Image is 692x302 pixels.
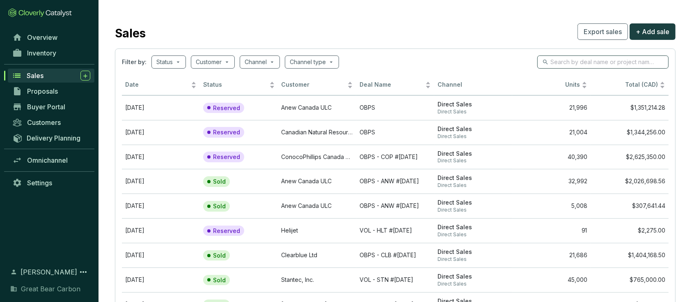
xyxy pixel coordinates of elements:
td: Anew Canada ULC [278,169,356,194]
p: Sold [213,178,226,185]
a: Inventory [8,46,94,60]
span: Filter by: [122,58,147,66]
td: Helijet [278,218,356,243]
td: OBPS - CLB #2025-10-07 [356,243,434,267]
span: Delivery Planning [27,134,80,142]
a: Customers [8,115,94,129]
span: Direct Sales [438,231,509,238]
td: $2,625,350.00 [591,145,669,169]
td: Oct 09 2025 [122,194,200,218]
span: Direct Sales [438,256,509,263]
td: OBPS - ANW #2025-10-10 [356,169,434,194]
span: Export sales [584,27,622,37]
p: Sold [213,252,226,259]
a: Buyer Portal [8,100,94,114]
a: Omnichannel [8,153,94,167]
td: $765,000.00 [591,267,669,292]
td: Oct 07 2025 [122,243,200,267]
td: Oct 30 2025 [122,120,200,145]
span: Date [125,81,189,89]
span: Total (CAD) [625,81,658,88]
a: Overview [8,30,94,44]
td: OBPS - ANW #2025-10-09 [356,194,434,218]
td: 21,996 [512,95,590,120]
td: OBPS [356,95,434,120]
p: Reserved [213,104,240,112]
span: Omnichannel [27,156,68,164]
a: Sales [8,69,94,83]
td: VOL - HLT #2025-10-08 [356,218,434,243]
span: Direct Sales [438,133,509,140]
th: Date [122,75,200,95]
td: 40,390 [512,145,590,169]
a: Proposals [8,84,94,98]
th: Units [512,75,590,95]
button: + Add sale [630,23,676,40]
input: Search by deal name or project name... [550,58,656,67]
p: Sold [213,203,226,210]
span: Direct Sales [438,224,509,231]
td: VOL - STN #2025-08-27 [356,267,434,292]
td: OBPS - COP #2025-10-10 [356,145,434,169]
span: Direct Sales [438,108,509,115]
span: Direct Sales [438,273,509,281]
td: Canadian Natural Resources Limited [278,120,356,145]
span: Overview [27,33,57,41]
span: Direct Sales [438,182,509,189]
td: Anew Canada ULC [278,95,356,120]
th: Channel [434,75,512,95]
th: Deal Name [356,75,434,95]
span: [PERSON_NAME] [21,267,77,277]
td: Anew Canada ULC [278,194,356,218]
h2: Sales [115,25,146,42]
td: 5,008 [512,194,590,218]
span: Direct Sales [438,150,509,158]
td: 91 [512,218,590,243]
td: Stantec, Inc. [278,267,356,292]
span: Direct Sales [438,199,509,207]
td: Oct 09 2025 [122,169,200,194]
span: Great Bear Carbon [21,284,80,294]
td: $307,641.44 [591,194,669,218]
th: Status [200,75,278,95]
span: Deal Name [360,81,424,89]
td: OBPS [356,120,434,145]
span: + Add sale [636,27,669,37]
span: Customer [282,81,346,89]
td: $2,026,698.56 [591,169,669,194]
td: Clearblue Ltd [278,243,356,267]
p: Reserved [213,129,240,136]
td: $2,275.00 [591,218,669,243]
span: Status [203,81,267,89]
span: Direct Sales [438,281,509,287]
td: 45,000 [512,267,590,292]
td: Nov 07 2025 [122,218,200,243]
span: Direct Sales [438,174,509,182]
span: Direct Sales [438,207,509,213]
p: Reserved [213,227,240,235]
span: Proposals [27,87,58,95]
span: Units [516,81,580,89]
p: Sold [213,277,226,284]
th: Customer [278,75,356,95]
td: $1,351,214.28 [591,95,669,120]
td: 32,992 [512,169,590,194]
span: Settings [27,179,52,187]
p: Reserved [213,153,240,161]
span: Direct Sales [438,101,509,108]
span: Customers [27,118,61,127]
td: 21,686 [512,243,590,267]
td: $1,344,256.00 [591,120,669,145]
button: Export sales [577,23,628,40]
span: Direct Sales [438,125,509,133]
td: ConocoPhillips Canada Resources Corp. [278,145,356,169]
td: Oct 10 2025 [122,145,200,169]
a: Delivery Planning [8,131,94,145]
span: Direct Sales [438,157,509,164]
a: Settings [8,176,94,190]
td: $1,404,168.50 [591,243,669,267]
span: Direct Sales [438,248,509,256]
td: Oct 07 2025 [122,267,200,292]
span: Buyer Portal [27,103,65,111]
td: Oct 30 2025 [122,95,200,120]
